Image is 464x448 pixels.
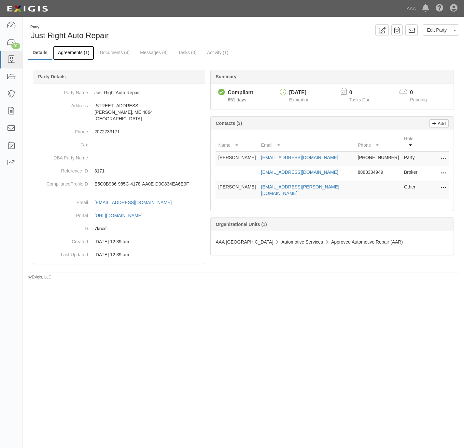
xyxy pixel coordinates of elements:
dt: Fax [36,138,88,148]
span: Since 12/01/2023 [228,97,246,102]
b: Party Details [38,74,66,79]
a: [URL][DOMAIN_NAME] [94,213,150,218]
dt: Email [36,196,88,206]
dt: Created [36,235,88,245]
b: Contacts (3) [216,121,242,126]
a: [EMAIL_ADDRESS][DOMAIN_NAME] [261,170,338,175]
dd: 03/10/2023 12:39 am [36,248,202,261]
a: [EMAIL_ADDRESS][PERSON_NAME][DOMAIN_NAME] [261,184,339,196]
dt: Phone [36,125,88,135]
td: [PERSON_NAME] [216,181,258,200]
dd: Just Right Auto Repair [36,86,202,99]
dt: Party Name [36,86,88,96]
p: Add [436,120,446,127]
td: [PHONE_NUMBER] [355,151,401,166]
td: 8883334949 [355,166,401,181]
dd: 7krxxf [36,222,202,235]
th: Email [259,133,355,151]
span: Pending [410,97,427,102]
p: 0 [410,89,435,97]
dt: ID [36,222,88,232]
span: Approved Automotive Repair (AAR) [331,239,403,245]
dt: DBA Party Name [36,151,88,161]
th: Name [216,133,258,151]
i: Compliant [218,89,225,96]
td: Party [401,151,423,166]
a: Edit Party [423,24,451,36]
p: 3171 [94,168,202,174]
a: Documents (4) [95,46,134,59]
div: Party [30,24,109,30]
span: AAA [GEOGRAPHIC_DATA] [216,239,273,245]
dt: Last Updated [36,248,88,258]
a: Add [429,119,449,127]
a: Activity (1) [202,46,233,59]
th: Phone [355,133,401,151]
dd: 2072733171 [36,125,202,138]
td: Other [401,181,423,200]
small: by [28,275,51,280]
dt: Portal [36,209,88,219]
span: Automotive Services [281,239,323,245]
td: Broker [401,166,423,181]
a: AAA [403,2,419,15]
p: E5C0B936-985C-4178-AA0E-D0C834EA6E9F [94,181,202,187]
div: Compliant [228,89,253,97]
a: Details [28,46,52,60]
i: Help Center - Complianz [436,5,443,12]
dt: Address [36,99,88,109]
div: [EMAIL_ADDRESS][DOMAIN_NAME] [94,199,172,206]
span: Tasks Due [349,97,371,102]
span: Expiration [289,97,309,102]
a: [EMAIL_ADDRESS][DOMAIN_NAME] [261,155,338,160]
a: Exigis, LLC [32,275,51,279]
dt: Reference ID [36,164,88,174]
div: [DATE] [289,89,309,97]
td: [PERSON_NAME] [216,151,258,166]
dd: 03/10/2023 12:39 am [36,235,202,248]
p: 0 [349,89,379,97]
b: Summary [216,74,236,79]
b: Organizational Units (1) [216,222,267,227]
a: [EMAIL_ADDRESS][DOMAIN_NAME] [94,200,179,205]
a: Tasks (0) [173,46,202,59]
dd: [STREET_ADDRESS] [PERSON_NAME], ME 4864 [GEOGRAPHIC_DATA] [36,99,202,125]
div: 91 [11,43,20,49]
div: Just Right Auto Repair [28,24,239,41]
a: Agreements (1) [53,46,94,60]
span: Just Right Auto Repair [31,31,109,40]
dt: ComplianceProfileID [36,177,88,187]
img: logo-5460c22ac91f19d4615b14bd174203de0afe785f0fc80cf4dbbc73dc1793850b.png [5,3,50,15]
th: Role [401,133,423,151]
a: Messages (8) [135,46,173,59]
